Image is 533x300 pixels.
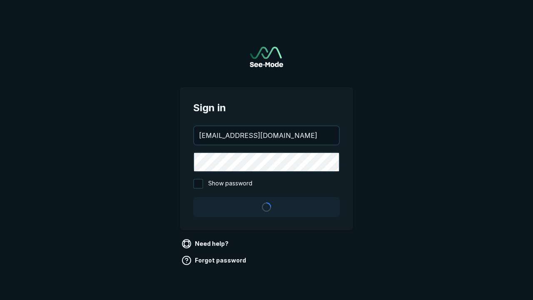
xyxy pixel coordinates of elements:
a: Forgot password [180,254,249,267]
a: Need help? [180,237,232,250]
img: See-Mode Logo [250,47,283,67]
input: your@email.com [194,126,339,145]
span: Sign in [193,100,340,115]
a: Go to sign in [250,47,283,67]
span: Show password [208,179,252,189]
